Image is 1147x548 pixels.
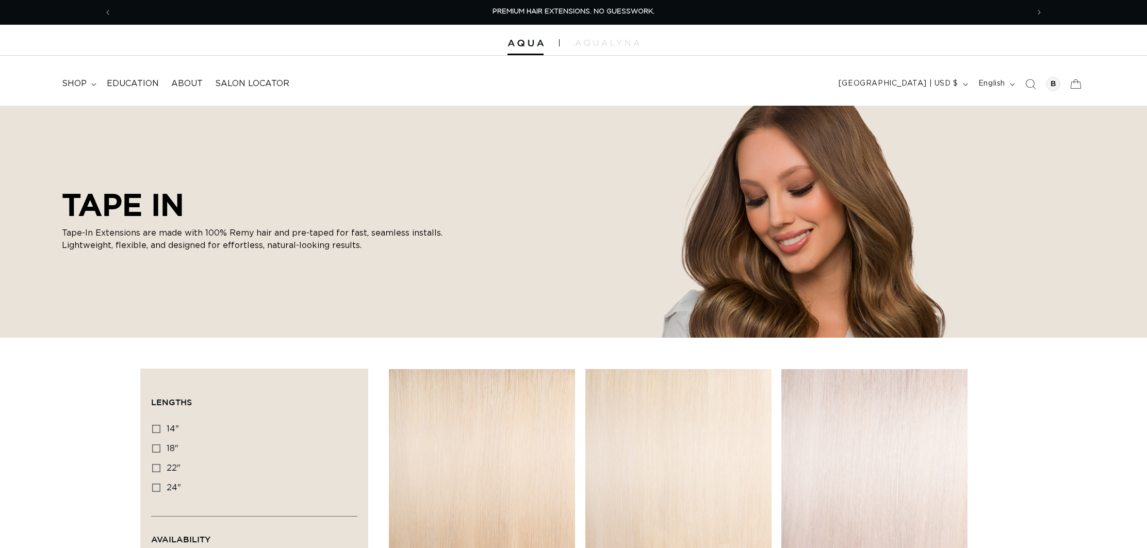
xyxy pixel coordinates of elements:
span: English [978,78,1005,89]
summary: Lengths (0 selected) [151,379,357,417]
img: aqualyna.com [575,40,640,46]
summary: shop [56,72,101,95]
button: [GEOGRAPHIC_DATA] | USD $ [832,74,972,94]
span: 14" [167,425,179,433]
span: 24" [167,484,181,492]
span: Salon Locator [215,78,289,89]
span: PREMIUM HAIR EXTENSIONS. NO GUESSWORK. [493,8,654,15]
a: Education [101,72,165,95]
button: English [972,74,1019,94]
span: Education [107,78,159,89]
span: 22" [167,464,181,472]
span: 18" [167,444,178,453]
summary: Search [1019,73,1042,95]
span: Availability [151,535,210,544]
a: About [165,72,209,95]
p: Tape-In Extensions are made with 100% Remy hair and pre-taped for fast, seamless installs. Lightw... [62,227,454,252]
span: [GEOGRAPHIC_DATA] | USD $ [839,78,958,89]
span: Lengths [151,397,192,407]
span: shop [62,78,87,89]
a: Salon Locator [209,72,296,95]
img: Aqua Hair Extensions [507,40,544,47]
button: Previous announcement [96,3,119,22]
h2: TAPE IN [62,187,454,223]
button: Next announcement [1028,3,1051,22]
span: About [171,78,203,89]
